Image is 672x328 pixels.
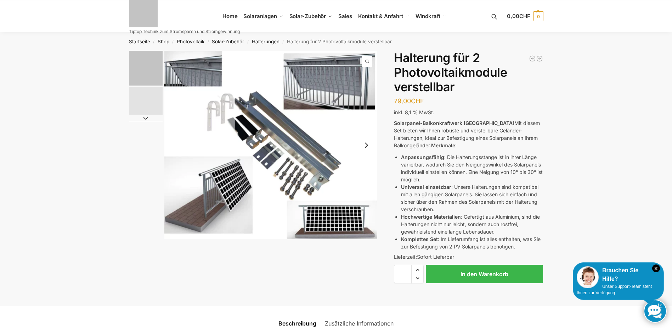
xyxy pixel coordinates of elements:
[129,39,150,44] a: Startseite
[286,0,335,32] a: Solar-Zubehör
[394,109,434,115] span: inkl. 8,1 % MwSt.
[252,39,279,44] a: Halterungen
[279,39,287,45] span: /
[150,39,158,45] span: /
[394,97,424,105] bdi: 79,00
[412,274,423,283] span: Reduce quantity
[652,264,660,272] i: Schließen
[577,266,599,288] img: Customer service
[411,97,424,105] span: CHF
[243,13,277,20] span: Solaranlagen
[212,39,244,44] a: Solar-Zubehör
[401,214,461,220] strong: Hochwertige Materialien
[158,39,169,44] a: Shop
[355,0,412,32] a: Kontakt & Anfahrt
[431,142,455,148] strong: Merkmale
[164,51,378,239] img: Aufstaenderung-Balkonkraftwerk_713x
[536,55,543,62] a: Aufständerung Terrasse Flachdach für 1 Solarmodul Schwarz Restposten
[426,265,543,283] button: In den Warenkorb
[358,13,403,20] span: Kontakt & Anfahrt
[204,39,212,45] span: /
[401,213,543,235] li: : Gefertigt aus Aluminium, sind die Halterungen nicht nur leicht, sondern auch rostfrei, gewährle...
[401,183,543,213] li: : Unsere Halterungen sind kompatibel mit allen gängigen Solarpanels. Sie lassen sich einfach und ...
[507,6,543,27] a: 0,00CHF 0
[401,236,438,242] strong: Komplettes Set
[412,265,423,274] span: Increase quantity
[401,235,543,250] li: : Im Lieferumfang ist alles enthalten, was Sie zur Befestigung von 2 PV Solarpanels benötigen.
[412,0,450,32] a: Windkraft
[417,254,454,260] span: Sofort Lieferbar
[129,51,163,86] img: Aufstaenderung-Balkonkraftwerk_713x
[394,254,454,260] span: Lieferzeit:
[127,51,163,86] li: 1 / 2
[533,11,543,21] span: 0
[401,153,543,183] li: : Die Halterungsstange ist in ihrer Länge variierbar, wodurch Sie den Neigungswinkel des Solarpan...
[416,13,440,20] span: Windkraft
[394,119,543,149] p: Mit diesem Set bieten wir Ihnen robuste und verstellbare Geländer-Halterungen, ideal zur Befestig...
[394,265,412,283] input: Produktmenge
[127,86,163,122] li: 2 / 2
[116,32,556,51] nav: Breadcrumb
[359,138,374,153] button: Next slide
[394,51,543,94] h1: Halterung für 2 Photovoltaikmodule verstellbar
[394,120,514,126] strong: Solarpanel-Balkonkraftwerk [GEOGRAPHIC_DATA]
[335,0,355,32] a: Sales
[164,51,378,239] a: Aufstaenderung Balkonkraftwerk 713xAufstaenderung
[529,55,536,62] a: Halterung für 1 Photovoltaik Module verstellbar
[129,29,240,34] p: Tiptop Technik zum Stromsparen und Stromgewinnung
[577,266,660,283] div: Brauchen Sie Hilfe?
[177,39,204,44] a: Photovoltaik
[519,13,530,20] span: CHF
[401,154,444,160] strong: Anpassungsfähig
[577,284,652,295] span: Unser Support-Team steht Ihnen zur Verfügung
[164,51,378,239] li: 1 / 2
[289,13,326,20] span: Solar-Zubehör
[129,115,163,122] button: Next slide
[244,39,252,45] span: /
[338,13,352,20] span: Sales
[129,87,163,121] img: Halterung-Balkonkraftwerk
[401,184,451,190] strong: Universal einsetzbar
[169,39,177,45] span: /
[507,13,530,20] span: 0,00
[241,0,286,32] a: Solaranlagen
